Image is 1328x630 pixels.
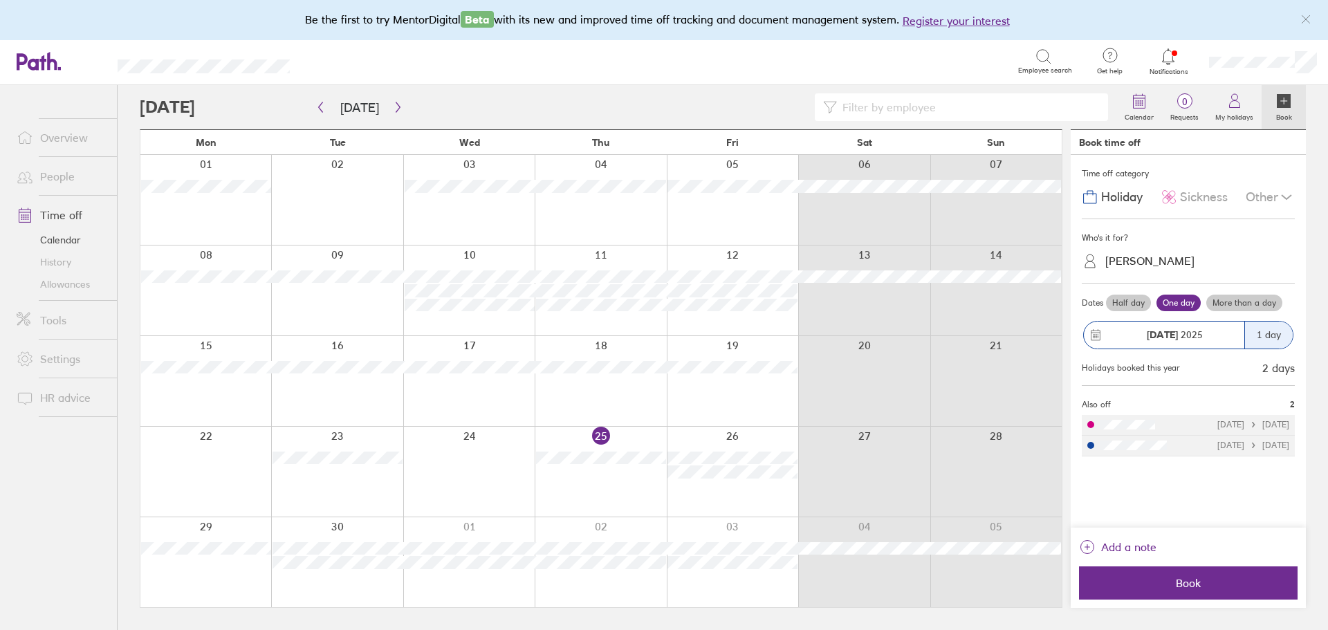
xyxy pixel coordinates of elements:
span: Fri [726,137,739,148]
span: 0 [1162,96,1207,107]
span: Tue [330,137,346,148]
span: 2025 [1147,329,1203,340]
a: History [6,251,117,273]
div: Other [1246,184,1295,210]
a: Tools [6,306,117,334]
div: Who's it for? [1082,228,1295,248]
label: Calendar [1116,109,1162,122]
a: Calendar [6,229,117,251]
a: HR advice [6,384,117,411]
span: Beta [461,11,494,28]
a: Book [1262,85,1306,129]
span: Dates [1082,298,1103,308]
button: Add a note [1079,536,1156,558]
input: Filter by employee [837,94,1100,120]
span: Notifications [1146,68,1191,76]
span: Sat [857,137,872,148]
div: 2 days [1262,362,1295,374]
button: [DATE] 20251 day [1082,314,1295,356]
div: [DATE] [DATE] [1217,441,1289,450]
strong: [DATE] [1147,328,1178,341]
div: Holidays booked this year [1082,363,1180,373]
span: Sun [987,137,1005,148]
a: People [6,163,117,190]
a: Settings [6,345,117,373]
label: More than a day [1206,295,1282,311]
label: Half day [1106,295,1151,311]
a: Calendar [1116,85,1162,129]
div: Time off category [1082,163,1295,184]
span: 2 [1290,400,1295,409]
a: Overview [6,124,117,151]
button: Register your interest [903,12,1010,29]
button: Book [1079,566,1298,600]
label: My holidays [1207,109,1262,122]
span: Add a note [1101,536,1156,558]
span: Also off [1082,400,1111,409]
a: Allowances [6,273,117,295]
span: Wed [459,137,480,148]
label: Requests [1162,109,1207,122]
button: [DATE] [329,96,390,119]
label: One day [1156,295,1201,311]
div: 1 day [1244,322,1293,349]
a: 0Requests [1162,85,1207,129]
span: Book [1089,577,1288,589]
span: Mon [196,137,216,148]
div: Book time off [1079,137,1141,148]
a: Time off [6,201,117,229]
div: Be the first to try MentorDigital with its new and improved time off tracking and document manage... [305,11,1024,29]
label: Book [1268,109,1300,122]
span: Sickness [1180,190,1228,205]
span: Employee search [1018,66,1072,75]
div: Search [327,55,362,67]
span: Holiday [1101,190,1143,205]
div: [DATE] [DATE] [1217,420,1289,429]
a: Notifications [1146,47,1191,76]
span: Get help [1087,67,1132,75]
span: Thu [592,137,609,148]
a: My holidays [1207,85,1262,129]
div: [PERSON_NAME] [1105,254,1195,268]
